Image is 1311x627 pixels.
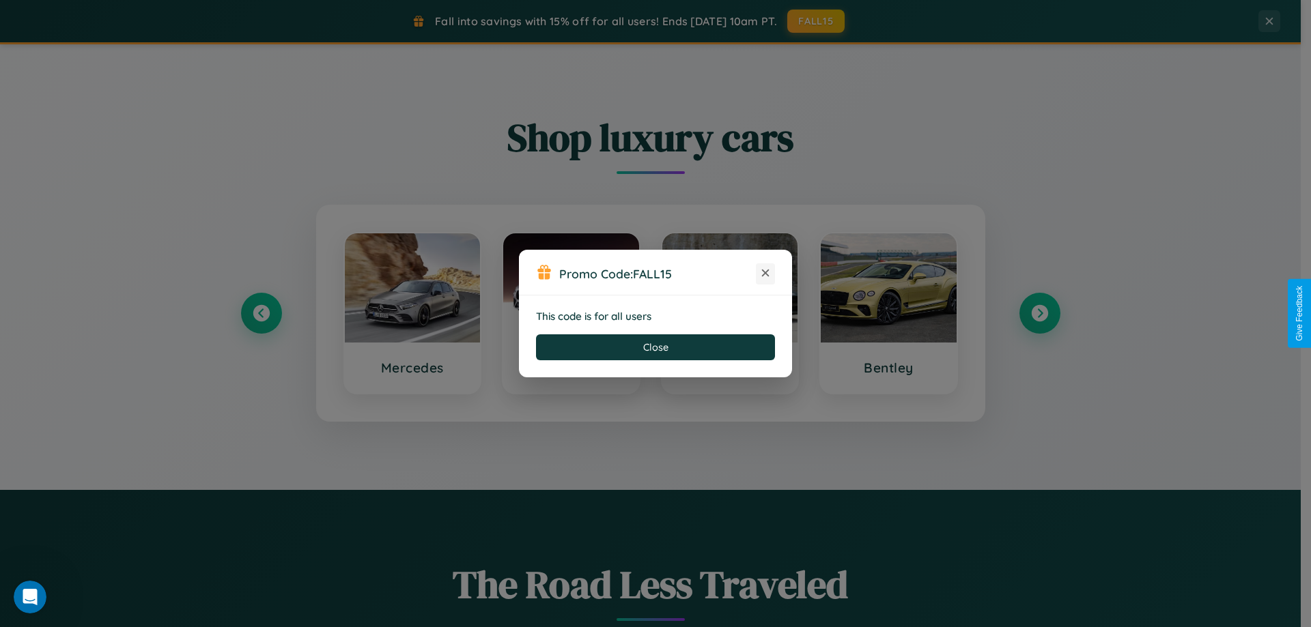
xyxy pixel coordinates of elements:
h3: Promo Code: [559,266,756,281]
strong: This code is for all users [536,310,651,323]
div: Give Feedback [1295,286,1304,341]
b: FALL15 [633,266,672,281]
iframe: Intercom live chat [14,581,46,613]
button: Close [536,334,775,360]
